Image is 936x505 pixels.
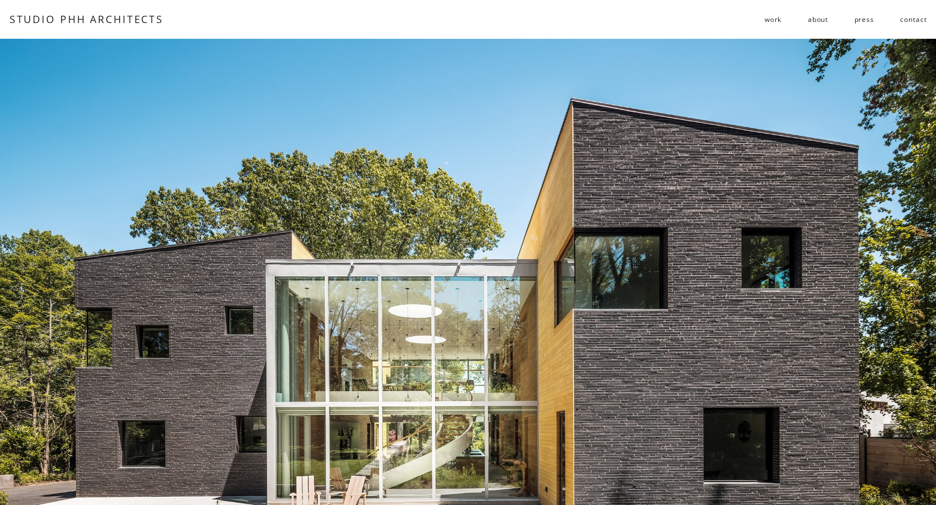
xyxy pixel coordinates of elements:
[900,10,926,28] a: contact
[10,12,164,26] a: STUDIO PHH ARCHITECTS
[765,10,781,28] a: folder dropdown
[765,11,781,28] span: work
[854,10,874,28] a: press
[808,10,828,28] a: about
